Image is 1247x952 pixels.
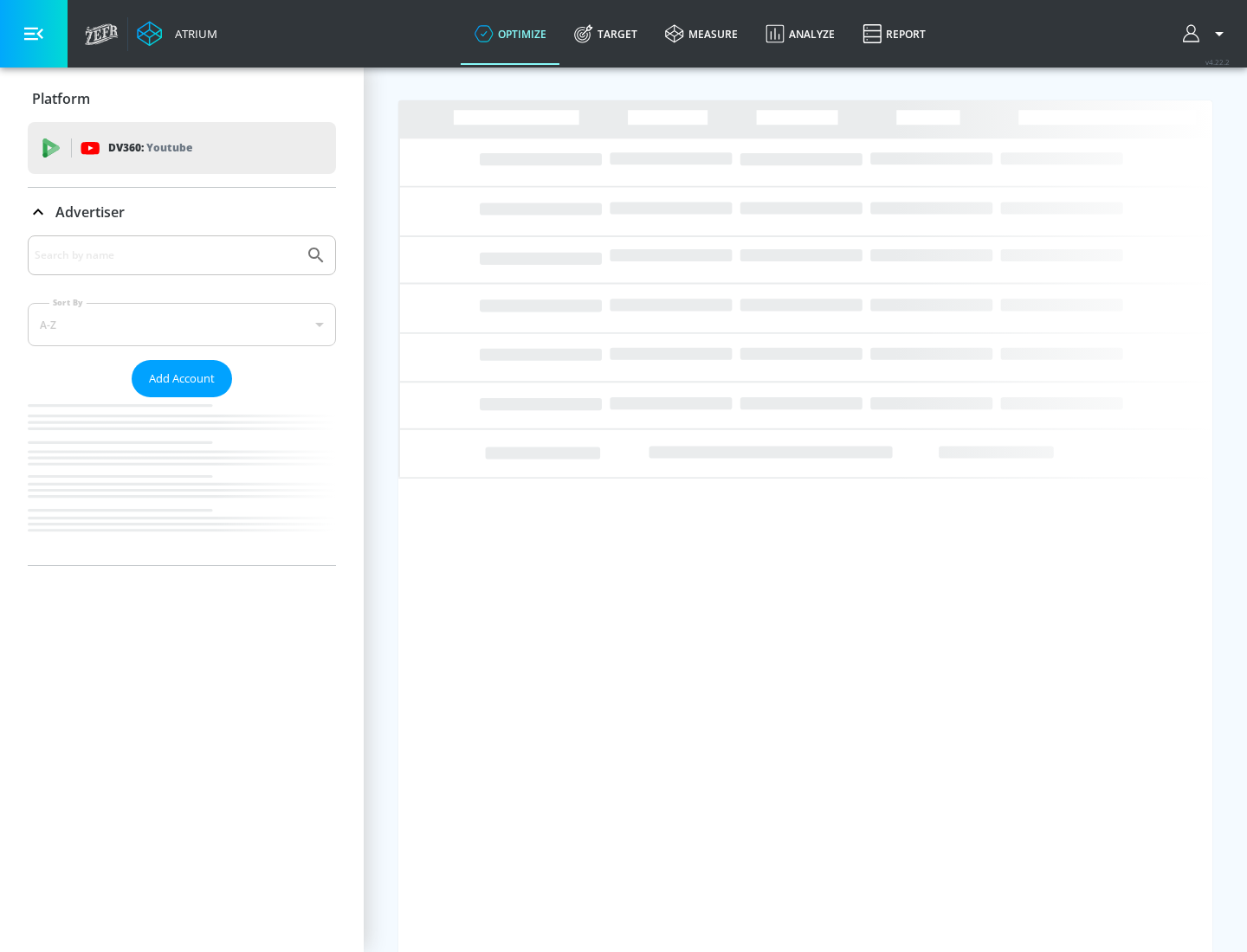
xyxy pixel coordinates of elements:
[108,138,192,158] p: DV360:
[137,21,217,47] a: Atrium
[168,26,217,42] div: Atrium
[28,235,336,565] div: Advertiser
[28,303,336,346] div: A-Z
[752,3,849,65] a: Analyze
[49,297,87,308] label: Sort By
[149,369,215,389] span: Add Account
[28,74,336,123] div: Platform
[461,3,560,65] a: optimize
[35,244,297,267] input: Search by name
[32,89,90,108] p: Platform
[28,188,336,236] div: Advertiser
[651,3,752,65] a: measure
[560,3,651,65] a: Target
[146,138,192,157] p: Youtube
[849,3,940,65] a: Report
[1205,57,1230,67] span: v 4.22.2
[132,360,232,397] button: Add Account
[28,122,336,174] div: DV360: Youtube
[55,203,125,222] p: Advertiser
[28,397,336,565] nav: list of Advertiser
